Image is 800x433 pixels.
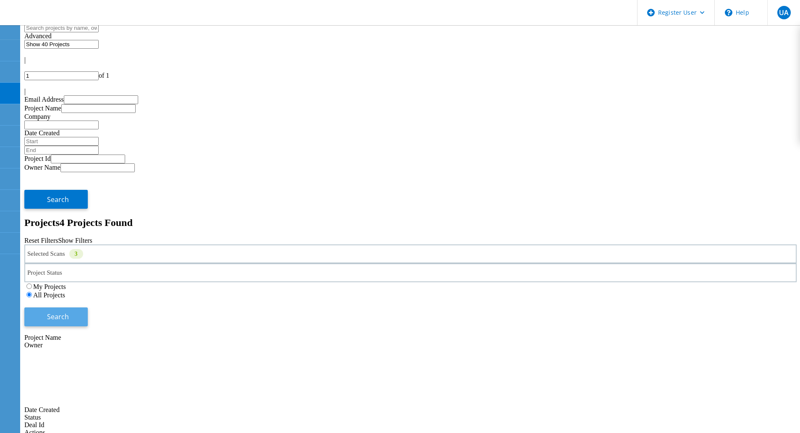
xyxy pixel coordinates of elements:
[725,9,732,16] svg: \n
[24,237,58,244] a: Reset Filters
[24,190,88,209] button: Search
[33,291,65,299] label: All Projects
[24,56,797,64] div: |
[24,113,50,120] label: Company
[24,24,99,32] input: Search projects by name, owner, ID, company, etc
[60,217,133,228] span: 4 Projects Found
[24,263,797,282] div: Project Status
[24,129,60,136] label: Date Created
[47,312,69,321] span: Search
[24,217,60,228] b: Projects
[24,164,60,171] label: Owner Name
[779,9,789,16] span: UA
[24,334,797,341] div: Project Name
[24,96,64,103] label: Email Address
[8,16,99,24] a: Live Optics Dashboard
[24,32,52,39] span: Advanced
[69,249,83,259] div: 3
[24,88,797,95] div: |
[24,414,797,421] div: Status
[24,155,51,162] label: Project Id
[24,341,797,349] div: Owner
[24,146,99,155] input: End
[24,244,797,263] div: Selected Scans
[33,283,66,290] label: My Projects
[58,237,92,244] a: Show Filters
[24,349,797,414] div: Date Created
[24,105,61,112] label: Project Name
[99,72,109,79] span: of 1
[24,137,99,146] input: Start
[47,195,69,204] span: Search
[24,307,88,326] button: Search
[24,421,797,429] div: Deal Id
